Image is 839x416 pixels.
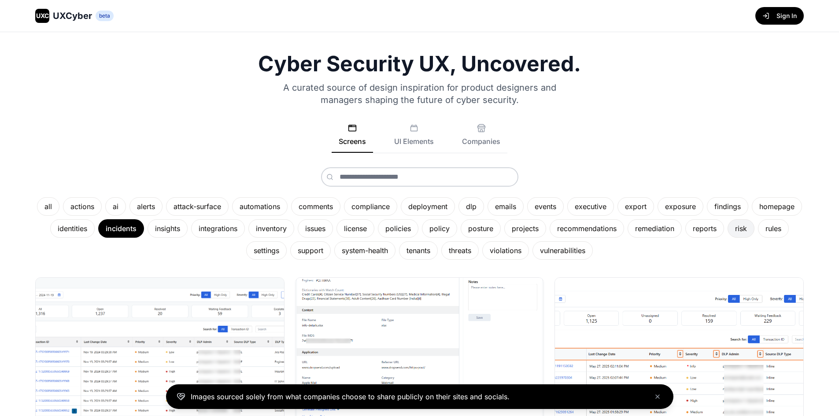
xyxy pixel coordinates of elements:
div: incidents [98,219,144,238]
button: Companies [455,124,507,153]
div: homepage [752,197,802,216]
div: remediation [628,219,682,238]
div: findings [707,197,748,216]
div: dlp [458,197,484,216]
div: export [617,197,654,216]
div: compliance [344,197,397,216]
div: posture [461,219,501,238]
div: emails [488,197,524,216]
div: reports [685,219,724,238]
div: all [37,197,59,216]
div: deployment [401,197,455,216]
span: UXCyber [53,10,92,22]
div: actions [63,197,102,216]
div: support [290,241,331,260]
div: alerts [129,197,163,216]
div: ai [105,197,126,216]
div: tenants [399,241,438,260]
div: inventory [248,219,294,238]
div: violations [482,241,529,260]
button: Screens [332,124,373,153]
div: threats [441,241,479,260]
a: UXCUXCyberbeta [35,9,114,23]
div: attack-surface [166,197,229,216]
div: recommendations [550,219,624,238]
div: insights [148,219,188,238]
div: license [336,219,374,238]
div: risk [728,219,754,238]
div: policy [422,219,457,238]
div: vulnerabilities [532,241,593,260]
div: rules [758,219,789,238]
div: integrations [191,219,245,238]
div: settings [246,241,287,260]
button: UI Elements [387,124,441,153]
p: Images sourced solely from what companies choose to share publicly on their sites and socials. [191,391,510,402]
button: Sign In [755,7,804,25]
button: Close banner [652,391,663,402]
div: issues [298,219,333,238]
div: events [527,197,564,216]
div: automations [232,197,288,216]
div: exposure [658,197,703,216]
span: beta [96,11,114,21]
p: A curated source of design inspiration for product designers and managers shaping the future of c... [272,81,568,106]
span: UXC [36,11,49,20]
div: projects [504,219,546,238]
div: system-health [334,241,395,260]
div: executive [567,197,614,216]
div: policies [378,219,418,238]
h1: Cyber Security UX, Uncovered. [35,53,804,74]
div: comments [291,197,340,216]
div: identities [50,219,95,238]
